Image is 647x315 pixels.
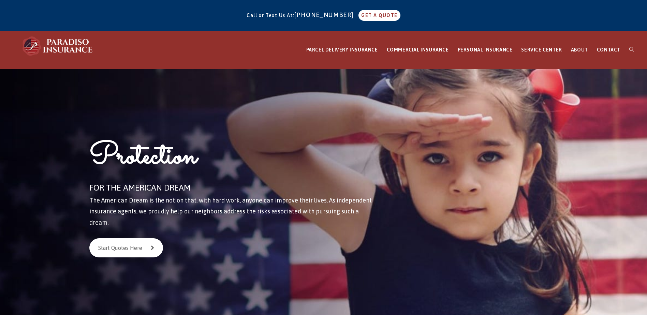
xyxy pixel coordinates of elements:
a: CONTACT [592,31,625,69]
span: ABOUT [571,47,588,52]
span: CONTACT [597,47,620,52]
a: [PHONE_NUMBER] [294,11,357,18]
a: COMMERCIAL INSURANCE [382,31,453,69]
a: SERVICE CENTER [517,31,566,69]
h1: Protection [89,137,374,180]
a: ABOUT [567,31,592,69]
a: Start Quotes Here [89,238,163,257]
span: FOR THE AMERICAN DREAM [89,183,191,192]
span: SERVICE CENTER [521,47,562,52]
a: GET A QUOTE [358,10,400,21]
a: PERSONAL INSURANCE [453,31,517,69]
span: Call or Text Us At: [247,13,294,18]
span: PERSONAL INSURANCE [458,47,513,52]
a: PARCEL DELIVERY INSURANCE [302,31,382,69]
span: COMMERCIAL INSURANCE [387,47,449,52]
img: Paradiso Insurance [20,36,95,56]
span: PARCEL DELIVERY INSURANCE [306,47,378,52]
span: The American Dream is the notion that, with hard work, anyone can improve their lives. As indepen... [89,197,372,226]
